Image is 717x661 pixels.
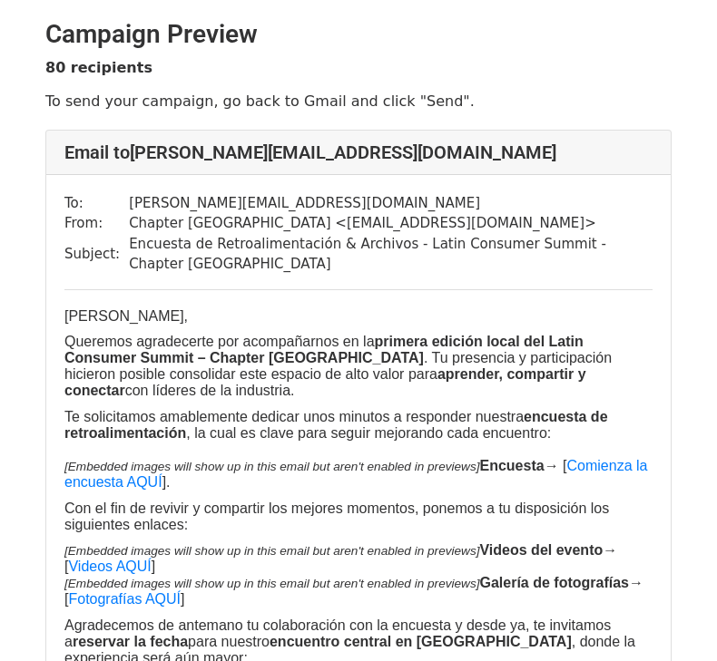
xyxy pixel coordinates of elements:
em: [Embedded images will show up in this email but aren't enabled in previews] [64,577,479,590]
td: Encuesta de Retroalimentación & Archivos - Latin Consumer Summit - Chapter [GEOGRAPHIC_DATA] [129,234,653,275]
em: [Embedded images will show up in this email but aren't enabled in previews] [64,460,479,473]
span: ​ → [ ] ​ ​ → [ ] [64,542,643,607]
b: Galería de fotografías [479,575,629,590]
em: [Embedded images will show up in this email but aren't enabled in previews] [64,544,479,558]
b: encuesta de retroalimentación [64,409,608,441]
b: aprender, compartir y conectar [64,366,586,398]
b: Videos del evento [479,542,603,558]
span: ​ → [ ]. [64,458,647,490]
b: primera edición local del Latin Consumer Summit – Chapter [GEOGRAPHIC_DATA] [64,334,584,365]
span: ​ [64,458,479,473]
b: reservar la fecha [73,634,188,649]
span: Con el fin de revivir y compartir los mejores momentos, ponemos a tu disposición los siguientes e... [64,501,609,532]
span: Queremos agradecerte por acompañarnos en la . Tu presencia y participación hicieron posible conso... [64,334,612,398]
td: [PERSON_NAME][EMAIL_ADDRESS][DOMAIN_NAME] [129,193,653,214]
td: Chapter [GEOGRAPHIC_DATA] < [EMAIL_ADDRESS][DOMAIN_NAME] > [129,213,653,234]
td: From: [64,213,129,234]
td: To: [64,193,129,214]
a: Fotografías AQUÍ [68,591,181,607]
b: Encuesta [479,458,544,473]
a: Comienza la encuesta AQUÍ [64,458,647,490]
h4: Email to [PERSON_NAME][EMAIL_ADDRESS][DOMAIN_NAME] [64,141,653,163]
p: To send your campaign, go back to Gmail and click "Send". [45,92,672,111]
span: [PERSON_NAME], [64,308,188,324]
b: encuentro central en [GEOGRAPHIC_DATA] [270,634,572,649]
td: Subject: [64,234,129,275]
strong: 80 recipients [45,59,152,76]
span: Te solicitamos amablemente dedicar unos minutos a responder nuestra , la cual es clave para segui... [64,409,608,441]
h2: Campaign Preview [45,19,672,50]
a: Videos AQUÍ [68,559,151,574]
